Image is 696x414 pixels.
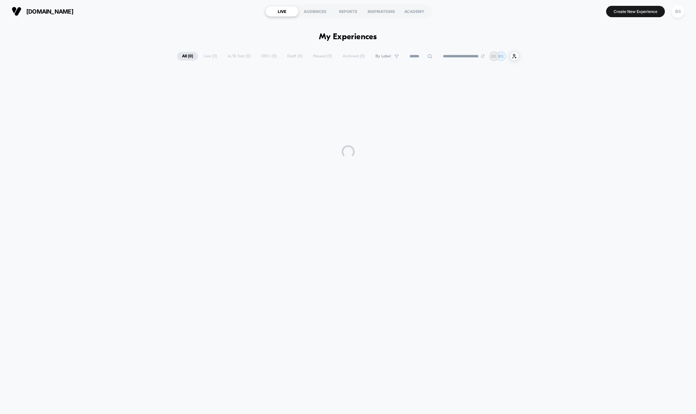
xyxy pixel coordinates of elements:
div: AUDIENCES [299,6,332,17]
div: ACADEMY [398,6,431,17]
span: All ( 0 ) [177,52,198,61]
p: BS [491,54,496,59]
div: REPORTS [332,6,365,17]
img: end [481,54,485,58]
p: BS [498,54,504,59]
h1: My Experiences [319,32,377,42]
button: Create New Experience [606,6,665,17]
div: INSPIRATIONS [365,6,398,17]
span: [DOMAIN_NAME] [26,8,73,15]
button: [DOMAIN_NAME] [10,6,75,17]
div: LIVE [265,6,299,17]
img: Visually logo [12,6,21,16]
div: BS [672,5,684,18]
span: By Label [375,54,391,59]
button: BS [670,5,686,18]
